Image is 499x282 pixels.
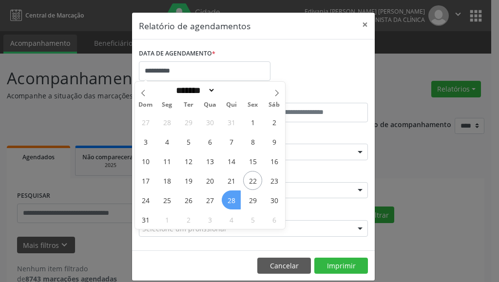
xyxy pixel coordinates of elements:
span: Agosto 17, 2025 [136,171,155,190]
input: Year [215,85,248,95]
span: Agosto 11, 2025 [157,151,176,170]
span: Setembro 2, 2025 [179,210,198,229]
span: Ter [178,102,199,108]
span: Agosto 15, 2025 [243,151,262,170]
select: Month [173,85,215,95]
span: Julho 30, 2025 [200,113,219,132]
span: Agosto 10, 2025 [136,151,155,170]
span: Seg [156,102,178,108]
span: Julho 31, 2025 [222,113,241,132]
span: Sex [242,102,264,108]
span: Qua [199,102,221,108]
span: Agosto 20, 2025 [200,171,219,190]
span: Agosto 9, 2025 [265,132,284,151]
span: Julho 28, 2025 [157,113,176,132]
span: Agosto 7, 2025 [222,132,241,151]
span: Setembro 6, 2025 [265,210,284,229]
span: Agosto 14, 2025 [222,151,241,170]
label: ATÉ [256,88,368,103]
span: Agosto 27, 2025 [200,190,219,209]
span: Julho 29, 2025 [179,113,198,132]
span: Agosto 24, 2025 [136,190,155,209]
span: Qui [221,102,242,108]
button: Imprimir [314,258,368,274]
label: DATA DE AGENDAMENTO [139,46,215,61]
span: Dom [135,102,156,108]
button: Close [355,13,375,37]
span: Agosto 12, 2025 [179,151,198,170]
span: Agosto 8, 2025 [243,132,262,151]
span: Agosto 2, 2025 [265,113,284,132]
span: Agosto 1, 2025 [243,113,262,132]
span: Setembro 4, 2025 [222,210,241,229]
span: Agosto 25, 2025 [157,190,176,209]
button: Cancelar [257,258,311,274]
span: Agosto 30, 2025 [265,190,284,209]
span: Selecione um profissional [142,224,226,234]
span: Agosto 13, 2025 [200,151,219,170]
span: Agosto 18, 2025 [157,171,176,190]
span: Agosto 6, 2025 [200,132,219,151]
span: Agosto 28, 2025 [222,190,241,209]
span: Agosto 22, 2025 [243,171,262,190]
span: Agosto 21, 2025 [222,171,241,190]
span: Agosto 26, 2025 [179,190,198,209]
span: Agosto 19, 2025 [179,171,198,190]
span: Agosto 31, 2025 [136,210,155,229]
span: Agosto 4, 2025 [157,132,176,151]
h5: Relatório de agendamentos [139,19,250,32]
span: Agosto 16, 2025 [265,151,284,170]
span: Setembro 1, 2025 [157,210,176,229]
span: Agosto 23, 2025 [265,171,284,190]
span: Sáb [264,102,285,108]
span: Agosto 3, 2025 [136,132,155,151]
span: Setembro 5, 2025 [243,210,262,229]
span: Julho 27, 2025 [136,113,155,132]
span: Agosto 5, 2025 [179,132,198,151]
span: Agosto 29, 2025 [243,190,262,209]
span: Setembro 3, 2025 [200,210,219,229]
